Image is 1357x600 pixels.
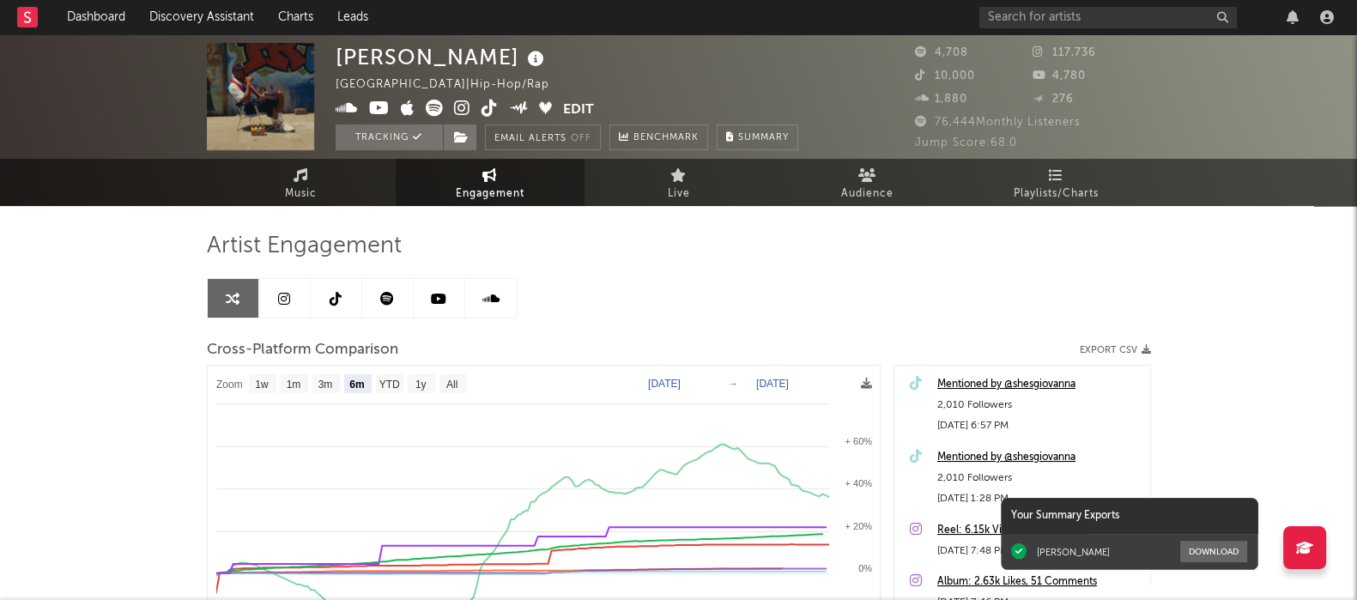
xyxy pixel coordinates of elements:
[415,379,426,391] text: 1y
[717,124,798,150] button: Summary
[336,43,548,71] div: [PERSON_NAME]
[915,94,967,105] span: 1,880
[937,374,1142,395] a: Mentioned by @shesgiovanna
[915,117,1081,128] span: 76,444 Monthly Listeners
[396,159,585,206] a: Engagement
[336,124,443,150] button: Tracking
[937,395,1142,415] div: 2,010 Followers
[379,379,399,391] text: YTD
[563,100,594,121] button: Edit
[1180,541,1247,562] button: Download
[207,340,398,361] span: Cross-Platform Comparison
[1001,498,1258,534] div: Your Summary Exports
[773,159,962,206] a: Audience
[668,184,690,204] span: Live
[255,379,269,391] text: 1w
[915,137,1017,148] span: Jump Score: 68.0
[318,379,332,391] text: 3m
[285,184,317,204] span: Music
[1080,345,1151,355] button: Export CSV
[937,468,1142,488] div: 2,010 Followers
[1033,94,1074,105] span: 276
[1033,47,1096,58] span: 117,736
[485,124,601,150] button: Email AlertsOff
[937,520,1142,541] a: Reel: 6.15k Views, 1.15k Likes, 0 Comments
[937,572,1142,592] a: Album: 2.63k Likes, 51 Comments
[937,415,1142,436] div: [DATE] 6:57 PM
[979,7,1237,28] input: Search for artists
[633,128,699,148] span: Benchmark
[207,236,402,257] span: Artist Engagement
[728,378,738,390] text: →
[446,379,457,391] text: All
[858,563,872,573] text: 0%
[937,447,1142,468] a: Mentioned by @shesgiovanna
[609,124,708,150] a: Benchmark
[738,133,789,142] span: Summary
[845,521,872,531] text: + 20%
[349,379,364,391] text: 6m
[1033,70,1086,82] span: 4,780
[756,378,789,390] text: [DATE]
[648,378,681,390] text: [DATE]
[845,478,872,488] text: + 40%
[585,159,773,206] a: Live
[915,70,975,82] span: 10,000
[937,488,1142,509] div: [DATE] 1:28 PM
[841,184,894,204] span: Audience
[1037,546,1110,558] div: [PERSON_NAME]
[845,436,872,446] text: + 60%
[915,47,968,58] span: 4,708
[571,134,591,143] em: Off
[216,379,243,391] text: Zoom
[937,541,1142,561] div: [DATE] 7:48 PM
[1014,184,1099,204] span: Playlists/Charts
[286,379,300,391] text: 1m
[456,184,524,204] span: Engagement
[207,159,396,206] a: Music
[962,159,1151,206] a: Playlists/Charts
[336,75,569,95] div: [GEOGRAPHIC_DATA] | Hip-Hop/Rap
